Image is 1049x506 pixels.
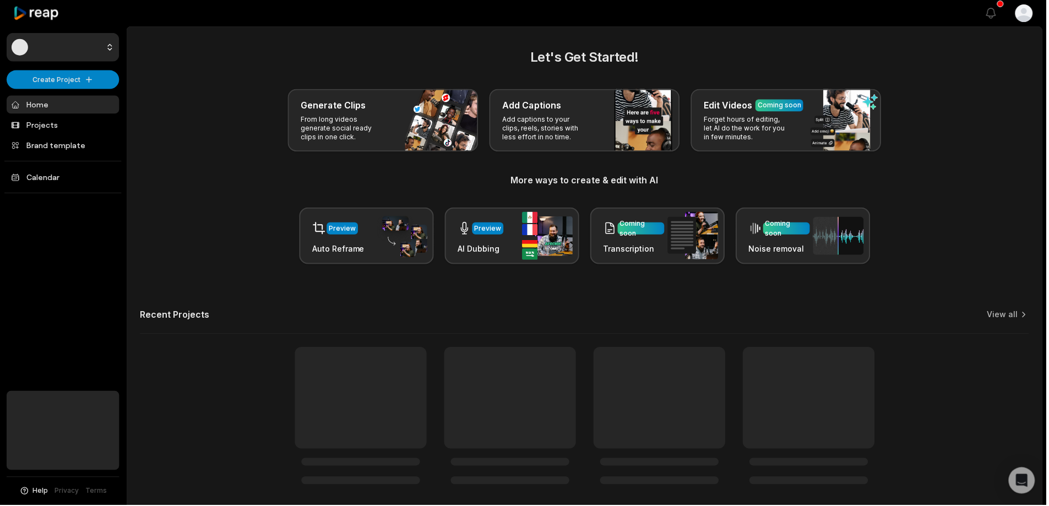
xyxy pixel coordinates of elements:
h3: Edit Videos [706,99,754,112]
img: ai_dubbing.png [524,213,574,260]
a: Projects [7,116,119,134]
div: Coming soon [622,219,664,239]
img: auto_reframe.png [378,215,428,258]
button: Create Project [7,70,119,89]
span: Help [33,487,48,497]
p: Forget hours of editing, let AI do the work for you in few minutes. [706,116,791,142]
a: Brand template [7,137,119,155]
h2: Recent Projects [140,310,210,321]
a: Calendar [7,168,119,187]
img: transcription.png [670,213,720,260]
a: Privacy [55,487,79,497]
h3: Noise removal [751,243,812,255]
h3: AI Dubbing [459,243,505,255]
div: Coming soon [760,101,803,111]
h3: Auto Reframe [313,243,366,255]
h3: Generate Clips [302,99,367,112]
a: Terms [86,487,107,497]
div: Preview [476,224,503,234]
p: Add captions to your clips, reels, stories with less effort in no time. [504,116,589,142]
h3: Transcription [605,243,666,255]
div: Coming soon [768,219,810,239]
div: Preview [330,224,357,234]
h2: Let's Get Started! [140,47,1032,67]
button: Help [19,487,48,497]
div: Open Intercom Messenger [1012,469,1038,495]
img: noise_removal.png [816,217,866,255]
a: Home [7,96,119,114]
a: View all [990,310,1021,321]
h3: More ways to create & edit with AI [140,174,1032,187]
p: From long videos generate social ready clips in one click. [302,116,387,142]
h3: Add Captions [504,99,563,112]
